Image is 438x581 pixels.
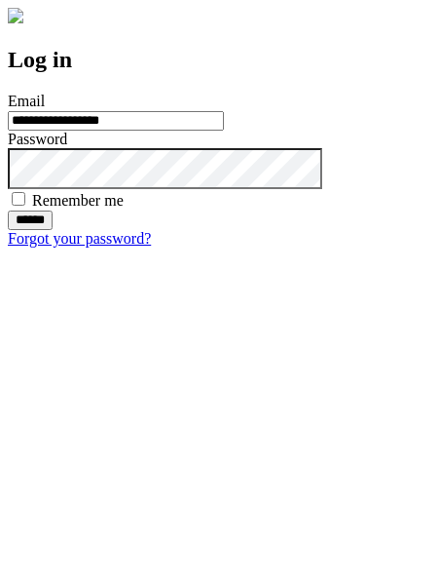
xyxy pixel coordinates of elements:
label: Password [8,131,67,147]
label: Email [8,93,45,109]
h2: Log in [8,47,430,73]
a: Forgot your password? [8,230,151,247]
img: logo-4e3dc11c47720685a147b03b5a06dd966a58ff35d612b21f08c02c0306f2b779.png [8,8,23,23]
label: Remember me [32,192,124,209]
